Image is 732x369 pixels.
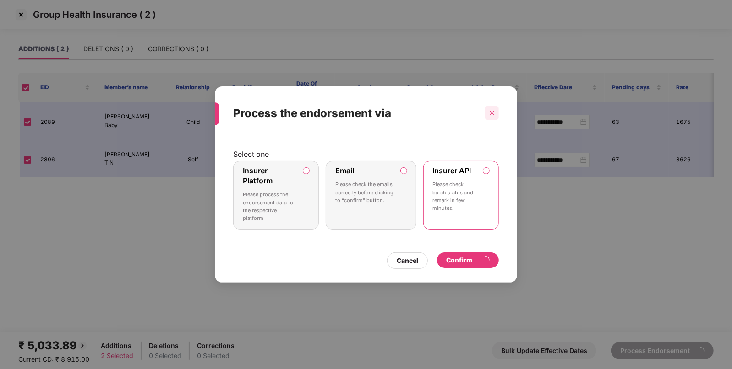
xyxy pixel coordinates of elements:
span: loading [481,256,490,264]
label: Insurer Platform [243,166,273,185]
div: Cancel [397,256,418,266]
p: Please process the endorsement data to the respective platform [243,191,296,222]
p: Please check the emails correctly before clicking to “confirm” button. [335,181,394,204]
input: Insurer PlatformPlease process the endorsement data to the respective platform [303,168,309,174]
label: Email [335,166,354,175]
div: Process the endorsement via [233,96,477,131]
input: Insurer APIPlease check batch status and remark in few minutes. [483,168,489,174]
p: Select one [233,150,499,159]
input: EmailPlease check the emails correctly before clicking to “confirm” button. [401,168,407,174]
label: Insurer API [433,166,471,175]
span: close [489,110,495,116]
p: Please check batch status and remark in few minutes. [433,181,476,212]
div: Confirm [446,255,490,265]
